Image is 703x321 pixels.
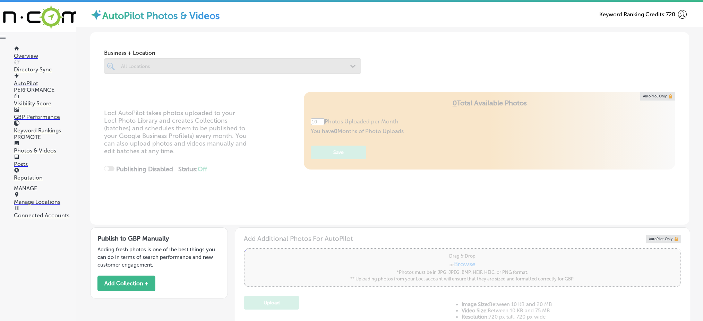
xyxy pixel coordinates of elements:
[102,10,220,21] label: AutoPilot Photos & Videos
[14,127,76,134] p: Keyword Rankings
[14,134,76,140] p: PROMOTE
[97,276,155,291] button: Add Collection +
[14,141,76,154] a: Photos & Videos
[14,212,76,219] p: Connected Accounts
[14,100,76,107] p: Visibility Score
[14,66,76,73] p: Directory Sync
[14,114,76,120] p: GBP Performance
[14,174,76,181] p: Reputation
[97,246,221,269] p: Adding fresh photos is one of the best things you can do in terms of search performance and new c...
[14,94,76,107] a: Visibility Score
[14,80,76,87] p: AutoPilot
[14,87,76,93] p: PERFORMANCE
[14,60,76,73] a: Directory Sync
[97,235,221,242] h3: Publish to GBP Manually
[14,161,76,167] p: Posts
[14,147,76,154] p: Photos & Videos
[14,185,76,192] p: MANAGE
[14,168,76,181] a: Reputation
[14,53,76,59] p: Overview
[14,206,76,219] a: Connected Accounts
[599,11,675,18] span: Keyword Ranking Credits: 720
[14,154,76,167] a: Posts
[14,46,76,59] a: Overview
[14,192,76,205] a: Manage Locations
[14,199,76,205] p: Manage Locations
[14,107,76,120] a: GBP Performance
[14,121,76,134] a: Keyword Rankings
[90,9,102,21] img: autopilot-icon
[104,50,361,56] span: Business + Location
[14,73,76,87] a: AutoPilot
